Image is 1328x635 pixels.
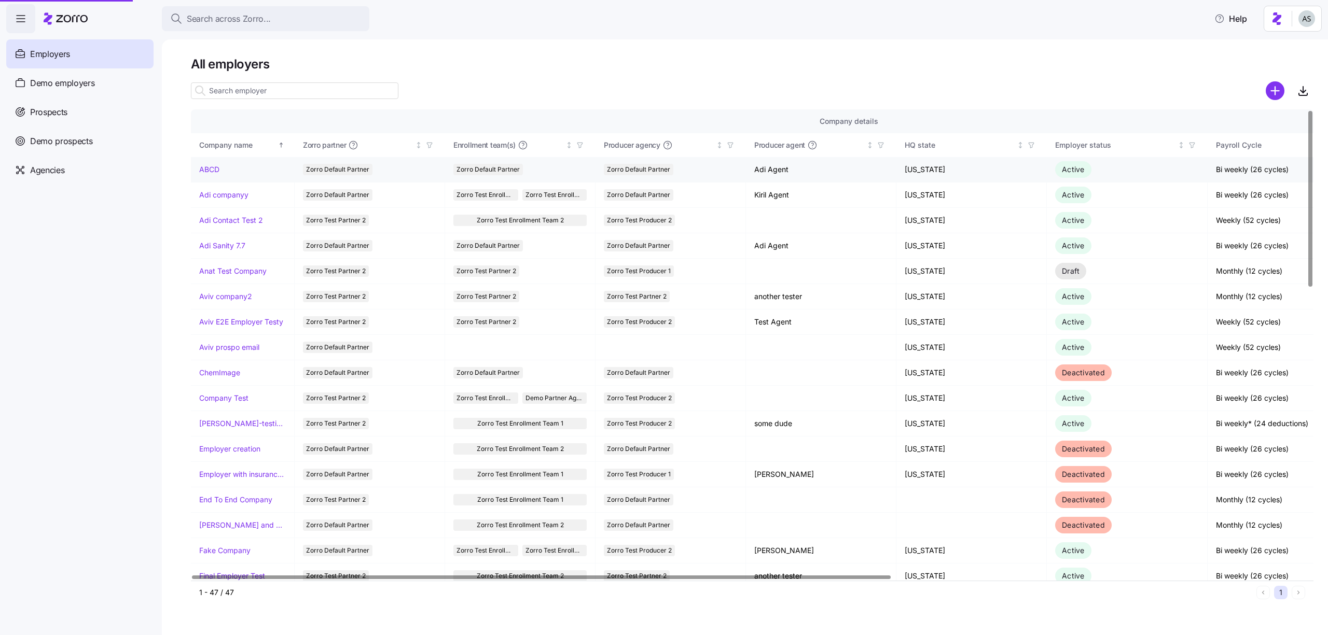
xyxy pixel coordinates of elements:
td: another tester [746,284,896,309]
span: Zorro Default Partner [306,367,369,378]
a: Employer with insurance problems [199,469,286,479]
a: Adi companyy [199,190,248,200]
a: End To End Company [199,495,272,505]
span: Zorro Test Producer 2 [607,418,672,429]
span: Zorro Test Enrollment Team 1 [477,469,563,480]
span: Zorro Test Enrollment Team 1 [525,189,584,201]
button: Help [1206,8,1255,29]
span: Zorro Test Partner 2 [457,316,516,328]
span: Active [1062,317,1085,326]
th: Zorro partnerNot sorted [295,133,445,157]
span: Zorro partner [303,140,346,150]
span: Zorro Default Partner [607,189,670,201]
span: Zorro Test Producer 2 [607,215,672,226]
img: c4d3a52e2a848ea5f7eb308790fba1e4 [1298,10,1315,27]
span: Active [1062,292,1085,301]
span: Zorro Default Partner [306,519,369,531]
span: Zorro Test Enrollment Team 2 [477,443,564,455]
span: Zorro Default Partner [306,545,369,556]
span: Active [1062,419,1085,428]
span: Active [1062,393,1085,402]
span: Zorro Default Partner [607,443,670,455]
td: [US_STATE] [896,538,1047,563]
span: Deactivated [1062,495,1105,504]
a: Demo employers [6,68,154,97]
span: Deactivated [1062,520,1105,529]
h1: All employers [191,56,1313,72]
td: [US_STATE] [896,284,1047,309]
div: Not sorted [415,142,422,149]
span: Zorro Test Enrollment Team 2 [477,570,564,582]
span: Zorro Test Partner 2 [457,291,516,302]
a: Agencies [6,156,154,185]
div: Payroll Cycle [1216,139,1326,151]
span: Deactivated [1062,444,1105,453]
div: Employer status [1055,139,1175,151]
a: [PERSON_NAME] and ChemImage [199,520,286,530]
span: Zorro Test Producer 2 [607,392,672,404]
a: Prospects [6,97,154,126]
span: Enrollment team(s) [453,140,516,150]
a: [PERSON_NAME]-testing-payroll [199,418,286,429]
span: Zorro Test Partner 2 [607,291,667,302]
span: Zorro Default Partner [607,164,670,175]
button: Search across Zorro... [162,6,369,31]
a: Employer creation [199,444,260,454]
span: Zorro Test Enrollment Team 1 [477,494,563,505]
th: Enrollment team(s)Not sorted [445,133,596,157]
td: [US_STATE] [896,309,1047,335]
td: [US_STATE] [896,335,1047,360]
span: Demo prospects [30,135,93,148]
span: Zorro Test Enrollment Team 2 [477,215,564,226]
a: Anat Test Company [199,266,267,276]
td: [US_STATE] [896,386,1047,411]
td: [PERSON_NAME] [746,538,896,563]
span: Zorro Test Enrollment Team 2 [457,189,515,201]
a: Final Employer Test [199,571,265,581]
span: Zorro Default Partner [306,443,369,455]
a: Adi Sanity 7.7 [199,241,245,251]
td: Test Agent [746,309,896,335]
span: Active [1062,165,1085,174]
span: Zorro Test Partner 2 [607,570,667,582]
td: Adi Agent [746,233,896,259]
div: HQ state [905,139,1015,151]
td: [US_STATE] [896,411,1047,436]
span: Zorro Default Partner [607,519,670,531]
span: Prospects [30,106,67,119]
div: Not sorted [866,142,874,149]
th: Producer agentNot sorted [746,133,896,157]
td: some dude [746,411,896,436]
div: Not sorted [1178,142,1185,149]
td: Kiril Agent [746,182,896,208]
span: Active [1062,571,1085,580]
span: Zorro Test Partner 2 [306,494,366,505]
span: Zorro Default Partner [306,189,369,201]
span: Search across Zorro... [187,12,271,25]
td: [US_STATE] [896,462,1047,487]
span: Zorro Default Partner [457,240,520,251]
span: Zorro Test Partner 2 [306,418,366,429]
span: Zorro Default Partner [607,367,670,378]
span: Employers [30,48,70,61]
a: Adi Contact Test 2 [199,215,263,225]
td: [US_STATE] [896,563,1047,589]
span: Zorro Test Partner 2 [306,265,366,277]
div: Not sorted [565,142,573,149]
span: Zorro Default Partner [306,240,369,251]
span: Producer agent [754,140,805,150]
span: Zorro Test Partner 2 [306,570,366,582]
span: Zorro Test Producer 2 [607,545,672,556]
span: Zorro Test Producer 1 [607,469,671,480]
span: Active [1062,190,1085,199]
button: 1 [1274,586,1288,599]
span: Zorro Test Producer 1 [607,265,671,277]
a: ABCD [199,164,219,175]
span: Zorro Default Partner [306,469,369,480]
button: Next page [1292,586,1305,599]
span: Active [1062,343,1085,351]
span: Zorro Test Partner 2 [306,392,366,404]
th: Company nameSorted ascending [191,133,295,157]
span: Zorro Default Partner [306,342,369,353]
div: Not sorted [1017,142,1024,149]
